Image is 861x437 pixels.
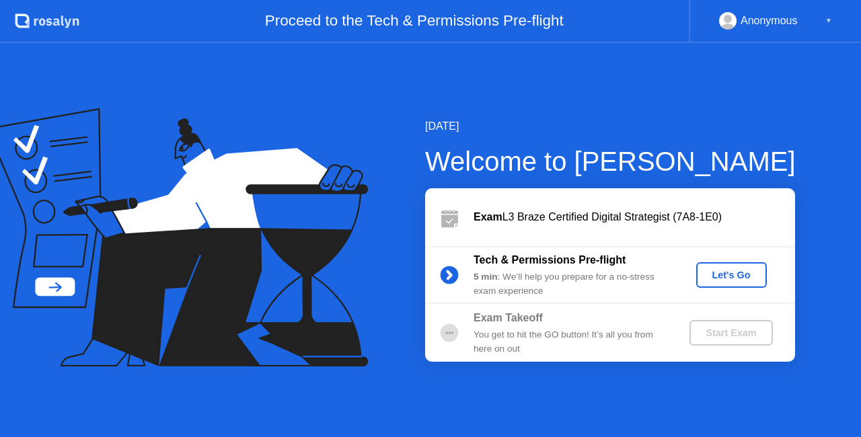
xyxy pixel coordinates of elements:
div: Start Exam [695,327,767,338]
div: : We’ll help you prepare for a no-stress exam experience [474,270,667,298]
b: Exam [474,211,502,223]
div: You get to hit the GO button! It’s all you from here on out [474,328,667,356]
div: [DATE] [425,118,796,134]
div: Welcome to [PERSON_NAME] [425,141,796,182]
div: Let's Go [702,270,761,280]
button: Let's Go [696,262,767,288]
b: Tech & Permissions Pre-flight [474,254,626,266]
div: L3 Braze Certified Digital Strategist (7A8-1E0) [474,209,795,225]
div: Anonymous [741,12,798,30]
div: ▼ [825,12,832,30]
button: Start Exam [689,320,772,346]
b: Exam Takeoff [474,312,543,323]
b: 5 min [474,272,498,282]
